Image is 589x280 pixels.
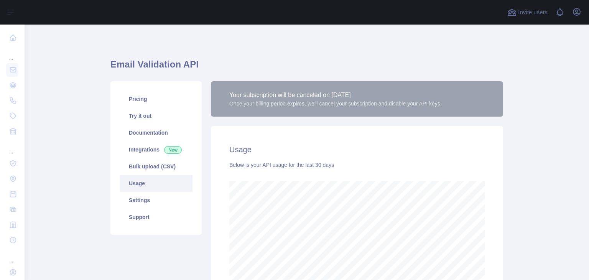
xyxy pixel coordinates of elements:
div: Your subscription will be canceled on [DATE] [229,91,442,100]
a: Documentation [120,124,192,141]
a: Bulk upload (CSV) [120,158,192,175]
div: Once your billing period expires, we'll cancel your subscription and disable your API keys. [229,100,442,107]
button: Invite users [506,6,549,18]
a: Try it out [120,107,192,124]
h1: Email Validation API [110,58,503,77]
a: Integrations New [120,141,192,158]
a: Pricing [120,91,192,107]
span: New [164,146,182,154]
a: Support [120,209,192,226]
div: ... [6,140,18,155]
a: Settings [120,192,192,209]
div: ... [6,249,18,264]
span: Invite users [518,8,548,17]
div: Below is your API usage for the last 30 days [229,161,485,169]
h2: Usage [229,144,485,155]
div: ... [6,46,18,61]
a: Usage [120,175,192,192]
